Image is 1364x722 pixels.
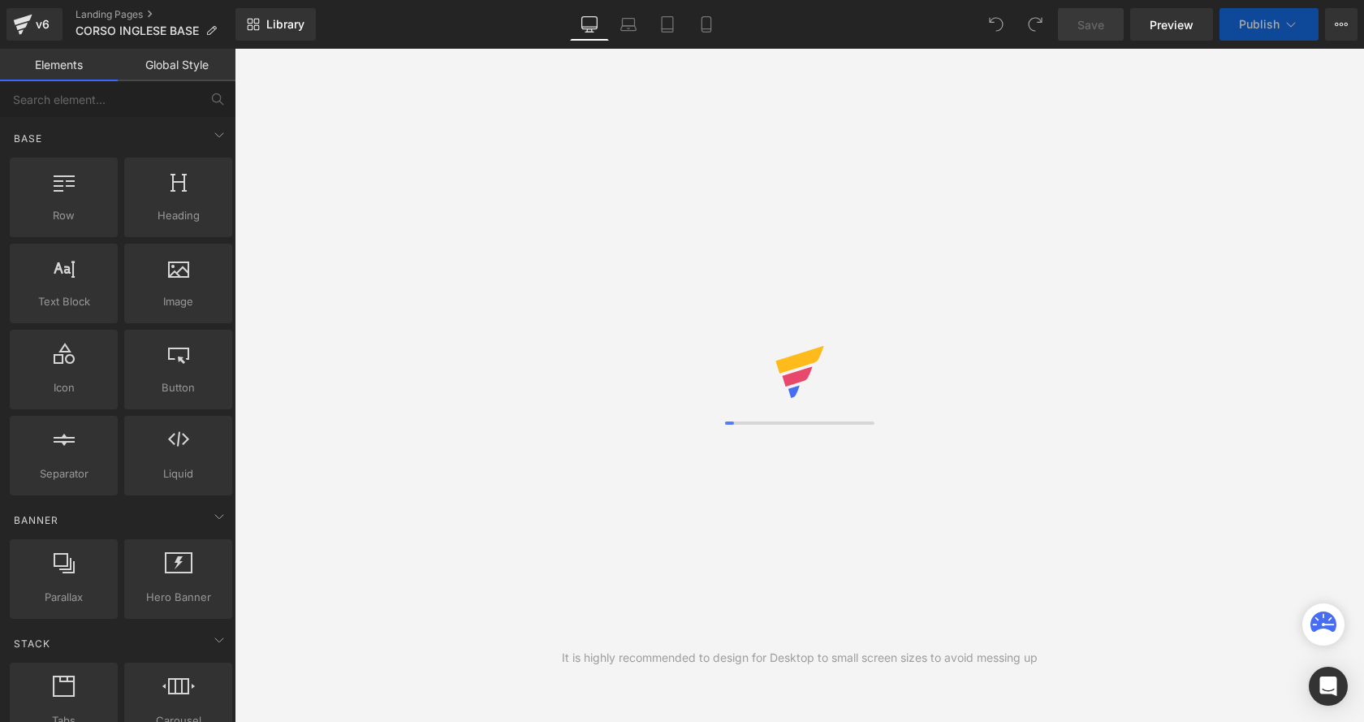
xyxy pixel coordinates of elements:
a: Laptop [609,8,648,41]
span: Row [15,207,113,224]
div: Open Intercom Messenger [1309,667,1348,706]
span: CORSO INGLESE BASE [76,24,199,37]
span: Publish [1239,18,1280,31]
span: Icon [15,379,113,396]
a: Preview [1130,8,1213,41]
a: Tablet [648,8,687,41]
span: Liquid [129,465,227,482]
a: v6 [6,8,63,41]
a: Desktop [570,8,609,41]
button: Publish [1219,8,1319,41]
span: Parallax [15,589,113,606]
div: It is highly recommended to design for Desktop to small screen sizes to avoid messing up [562,649,1038,667]
span: Stack [12,636,52,651]
a: Mobile [687,8,726,41]
a: Landing Pages [76,8,235,21]
button: Redo [1019,8,1051,41]
a: Global Style [118,49,235,81]
a: New Library [235,8,316,41]
span: Image [129,293,227,310]
span: Banner [12,512,60,528]
span: Library [266,17,304,32]
button: Undo [980,8,1012,41]
span: Preview [1150,16,1193,33]
span: Heading [129,207,227,224]
button: More [1325,8,1358,41]
span: Separator [15,465,113,482]
span: Button [129,379,227,396]
span: Hero Banner [129,589,227,606]
div: v6 [32,14,53,35]
span: Save [1077,16,1104,33]
span: Text Block [15,293,113,310]
span: Base [12,131,44,146]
